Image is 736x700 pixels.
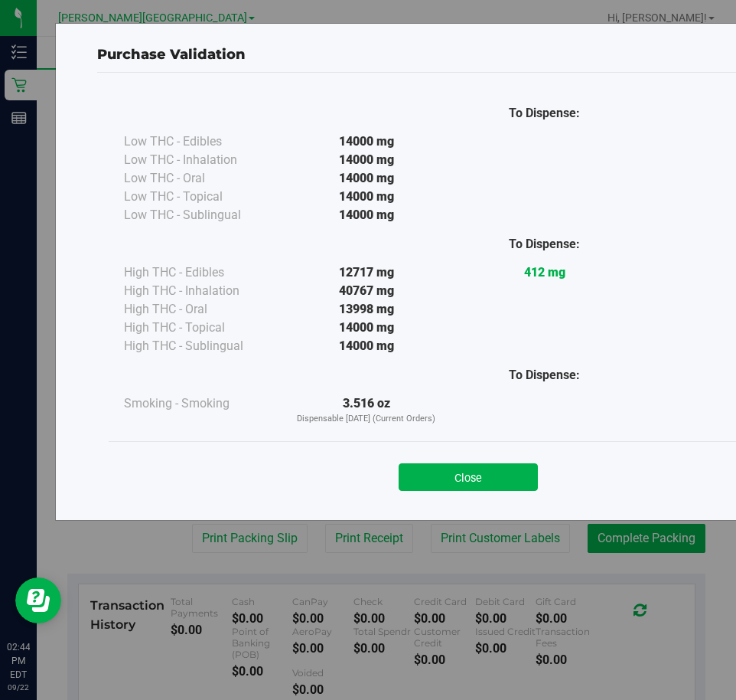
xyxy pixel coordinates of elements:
[277,337,455,355] div: 14000 mg
[15,577,61,623] iframe: Resource center
[277,282,455,300] div: 40767 mg
[277,300,455,319] div: 13998 mg
[277,413,455,426] p: Dispensable [DATE] (Current Orders)
[124,151,277,169] div: Low THC - Inhalation
[277,394,455,426] div: 3.516 oz
[124,282,277,300] div: High THC - Inhalation
[277,132,455,151] div: 14000 mg
[124,394,277,413] div: Smoking - Smoking
[455,235,633,254] div: To Dispense:
[124,132,277,151] div: Low THC - Edibles
[277,319,455,337] div: 14000 mg
[124,206,277,224] div: Low THC - Sublingual
[277,263,455,282] div: 12717 mg
[455,104,633,123] div: To Dispense:
[399,463,538,491] button: Close
[524,265,565,280] strong: 412 mg
[277,188,455,206] div: 14000 mg
[124,188,277,206] div: Low THC - Topical
[124,169,277,188] div: Low THC - Oral
[124,337,277,355] div: High THC - Sublingual
[455,366,633,384] div: To Dispense:
[277,206,455,224] div: 14000 mg
[124,319,277,337] div: High THC - Topical
[124,300,277,319] div: High THC - Oral
[97,46,246,63] span: Purchase Validation
[277,169,455,188] div: 14000 mg
[124,263,277,282] div: High THC - Edibles
[277,151,455,169] div: 14000 mg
